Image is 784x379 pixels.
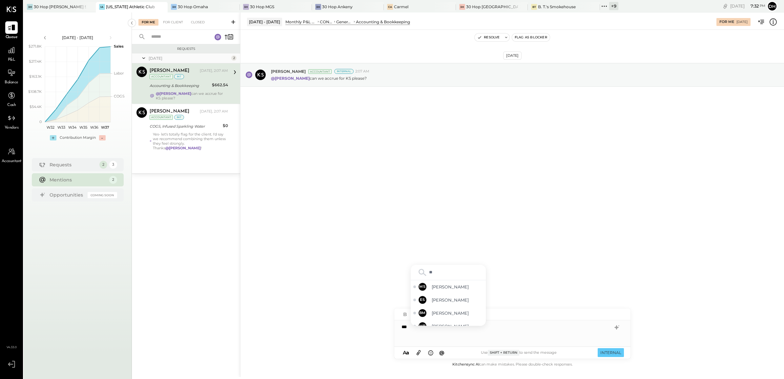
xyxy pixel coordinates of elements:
div: 3H [243,4,249,10]
span: Accountant [2,158,22,164]
a: Cash [0,89,23,108]
text: W36 [90,125,98,130]
p: can we accrue for KS please? [271,75,367,81]
div: B. T.'s Smokehouse [538,4,576,10]
div: For Client [160,19,186,26]
div: Requests [50,161,96,168]
text: W34 [68,125,76,130]
div: Accountant [150,74,173,79]
text: $54.4K [30,104,42,109]
div: Select Matt Swift - Offline [411,280,486,293]
div: Opportunities [50,192,84,198]
a: Queue [0,21,23,40]
div: CONTROLLABLE EXPENSES [320,19,333,25]
div: COGS, Infused Sparkling Water [150,123,221,130]
text: $217.4K [29,59,42,64]
strong: @[PERSON_NAME] [271,76,310,81]
div: IA [99,4,105,10]
div: [DATE] [149,55,230,61]
span: [PERSON_NAME] [432,297,483,303]
div: 3H [171,4,177,10]
div: int [174,115,184,120]
span: [PERSON_NAME] [432,284,483,290]
span: Balance [5,80,18,86]
div: Yes- let's totally flag for the client. I'd say we recommend combining them unless they feel stro... [153,132,228,150]
div: Select Beto Martinez - Offline [411,306,486,320]
text: W33 [57,125,65,130]
span: a [406,349,409,356]
button: Bold [401,310,409,319]
div: BT [531,4,537,10]
span: Vendors [5,125,19,131]
div: [DATE], 2:07 AM [200,68,228,74]
div: int [174,74,184,79]
text: W37 [101,125,109,130]
div: $662.54 [212,82,228,88]
div: For Me [719,19,734,25]
text: W32 [46,125,54,130]
div: 2 [99,161,107,169]
span: [PERSON_NAME] [432,310,483,316]
div: + [50,135,56,140]
text: Labor [114,71,124,75]
a: P&L [0,44,23,63]
div: 3 [109,161,117,169]
div: copy link [722,3,729,10]
text: 0 [39,119,42,124]
div: Contribution Margin [60,135,96,140]
a: Balance [0,67,23,86]
span: Cash [7,102,16,108]
div: For Me [138,19,158,26]
text: $108.7K [28,89,42,94]
div: Mentions [50,177,106,183]
div: [DATE] [736,20,748,24]
div: Closed [188,19,208,26]
button: Dh [767,1,777,11]
span: MB [419,324,426,329]
div: Accounting & Bookkeeping [356,19,410,25]
div: [DATE] - [DATE] [247,18,282,26]
div: Requests [135,47,237,51]
span: BM [419,310,426,316]
div: 3H [27,4,33,10]
text: W35 [79,125,87,130]
span: [PERSON_NAME] [271,69,306,74]
div: Select Margot Bloch - Offline [411,320,486,333]
span: MS [419,284,425,289]
span: [PERSON_NAME] [432,323,483,329]
strong: @[PERSON_NAME] [165,146,201,150]
div: [US_STATE] Athletic Club [106,4,155,10]
div: [DATE] [730,3,765,9]
div: 2 [231,55,237,61]
div: Accountant [308,69,332,74]
div: [DATE] - [DATE] [50,35,106,40]
button: Flag as Blocker [512,33,550,41]
span: @ [439,349,444,356]
a: Vendors [0,112,23,131]
div: Use to send the message [446,350,591,356]
div: 3H [459,4,465,10]
div: Ca [387,4,393,10]
button: Resolve [475,33,502,41]
div: Carmel [394,4,408,10]
div: 30 Hop Omaha [178,4,208,10]
div: 30 Hop Ankeny [322,4,353,10]
div: 30 Hop MGS [250,4,274,10]
strong: @[PERSON_NAME] [156,91,191,96]
span: P&L [8,57,15,63]
div: 3H [315,4,321,10]
button: @ [437,349,446,356]
button: INTERNAL [598,348,624,357]
div: 30 Hop [GEOGRAPHIC_DATA] [466,4,518,10]
text: COGS [114,94,125,98]
button: Aa [401,349,411,356]
span: Queue [6,34,18,40]
div: [DATE] [503,52,522,60]
div: 2 [109,176,117,184]
div: Internal [334,69,354,74]
span: Shift + Return [488,350,519,356]
text: $163.1K [29,74,42,79]
div: 30 Hop [PERSON_NAME] Summit [34,4,86,10]
div: [PERSON_NAME] [150,68,189,74]
div: Accountant [150,115,173,120]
